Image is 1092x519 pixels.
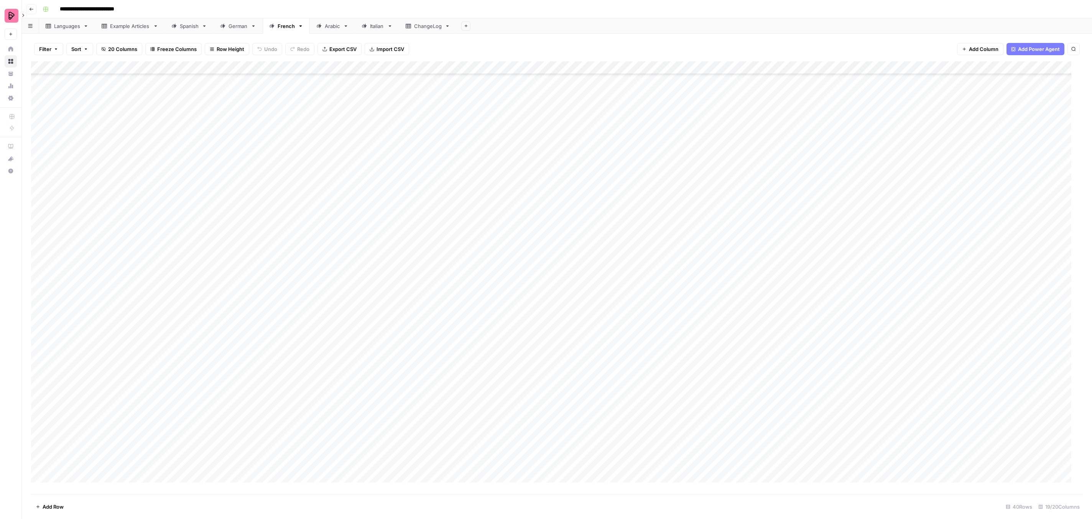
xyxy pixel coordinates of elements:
[5,6,17,25] button: Workspace: Preply
[108,45,137,53] span: 20 Columns
[329,45,357,53] span: Export CSV
[1018,45,1060,53] span: Add Power Agent
[95,18,165,34] a: Example Articles
[214,18,263,34] a: German
[205,43,249,55] button: Row Height
[180,22,199,30] div: Spanish
[5,165,17,177] button: Help + Support
[110,22,150,30] div: Example Articles
[285,43,314,55] button: Redo
[71,45,81,53] span: Sort
[5,92,17,104] a: Settings
[957,43,1003,55] button: Add Column
[39,18,95,34] a: Languages
[355,18,399,34] a: Italian
[264,45,277,53] span: Undo
[5,9,18,23] img: Preply Logo
[217,45,244,53] span: Row Height
[278,22,295,30] div: French
[1006,43,1064,55] button: Add Power Agent
[263,18,310,34] a: French
[377,45,404,53] span: Import CSV
[399,18,457,34] a: ChangeLog
[43,503,64,511] span: Add Row
[5,43,17,55] a: Home
[5,67,17,80] a: Your Data
[5,153,17,165] button: What's new?
[1035,501,1083,513] div: 19/20 Columns
[325,22,340,30] div: Arabic
[34,43,63,55] button: Filter
[370,22,384,30] div: Italian
[5,80,17,92] a: Usage
[310,18,355,34] a: Arabic
[252,43,282,55] button: Undo
[39,45,51,53] span: Filter
[96,43,142,55] button: 20 Columns
[229,22,248,30] div: German
[317,43,362,55] button: Export CSV
[66,43,93,55] button: Sort
[1003,501,1035,513] div: 40 Rows
[31,501,68,513] button: Add Row
[365,43,409,55] button: Import CSV
[297,45,309,53] span: Redo
[414,22,442,30] div: ChangeLog
[165,18,214,34] a: Spanish
[54,22,80,30] div: Languages
[5,140,17,153] a: AirOps Academy
[969,45,998,53] span: Add Column
[157,45,197,53] span: Freeze Columns
[5,153,16,164] div: What's new?
[145,43,202,55] button: Freeze Columns
[5,55,17,67] a: Browse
